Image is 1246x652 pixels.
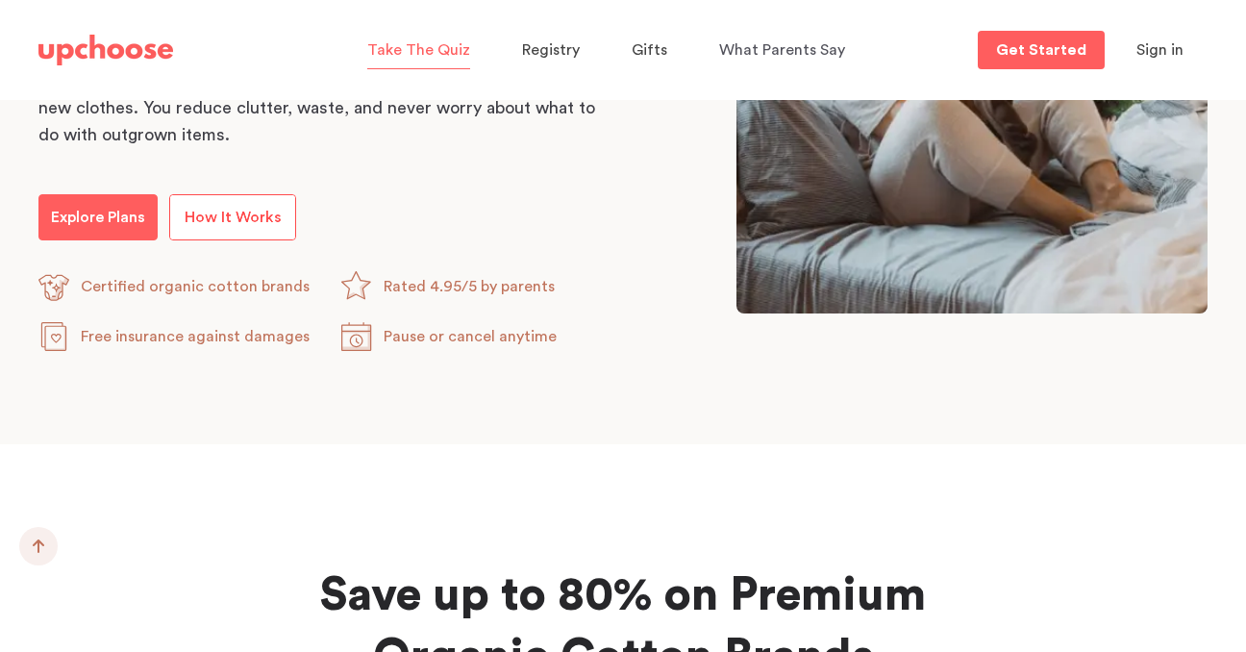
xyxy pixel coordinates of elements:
[38,31,173,70] a: UpChoose
[632,32,673,69] a: Gifts
[522,42,580,58] span: Registry
[632,42,667,58] span: Gifts
[169,194,296,240] a: How It Works
[719,42,845,58] span: What Parents Say
[38,194,158,240] a: Explore Plans
[522,32,586,69] a: Registry
[38,35,173,65] img: UpChoose
[1136,42,1184,58] span: Sign in
[51,206,145,229] p: Explore Plans
[81,279,310,294] span: Certified organic cotton brands
[81,329,310,344] span: Free insurance against damages
[978,31,1105,69] a: Get Started
[367,32,476,69] a: Take The Quiz
[1112,31,1208,69] button: Sign in
[384,279,555,294] span: Rated 4.95/5 by parents
[185,210,282,225] span: How It Works
[996,42,1086,58] p: Get Started
[38,67,606,148] p: You save money and avoid the stress of constantly having to shop for new clothes. You reduce clut...
[719,32,851,69] a: What Parents Say
[384,329,557,344] span: Pause or cancel anytime
[367,42,470,58] span: Take The Quiz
